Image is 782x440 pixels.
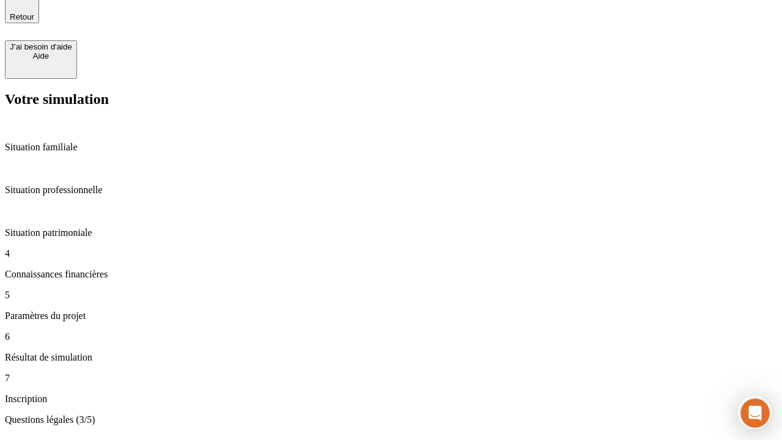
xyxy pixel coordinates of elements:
[5,142,777,153] p: Situation familiale
[5,414,777,425] p: Questions légales (3/5)
[5,373,777,384] p: 7
[5,352,777,363] p: Résultat de simulation
[5,331,777,342] p: 6
[5,91,777,108] h2: Votre simulation
[5,185,777,196] p: Situation professionnelle
[5,310,777,321] p: Paramètres du projet
[737,395,772,430] iframe: Intercom live chat discovery launcher
[740,398,770,428] iframe: Intercom live chat
[5,248,777,259] p: 4
[5,394,777,405] p: Inscription
[5,290,777,301] p: 5
[5,40,77,79] button: J’ai besoin d'aideAide
[5,269,777,280] p: Connaissances financières
[10,51,72,61] div: Aide
[10,42,72,51] div: J’ai besoin d'aide
[5,227,777,238] p: Situation patrimoniale
[10,12,34,21] span: Retour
